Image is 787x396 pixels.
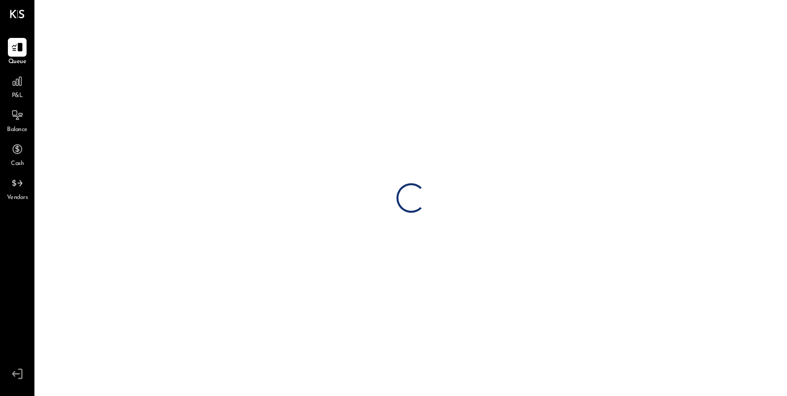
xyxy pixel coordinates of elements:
[12,92,23,100] span: P&L
[7,194,28,202] span: Vendors
[8,58,27,66] span: Queue
[0,106,34,134] a: Balance
[0,38,34,66] a: Queue
[0,174,34,202] a: Vendors
[7,126,28,134] span: Balance
[0,140,34,168] a: Cash
[11,160,24,168] span: Cash
[0,72,34,100] a: P&L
